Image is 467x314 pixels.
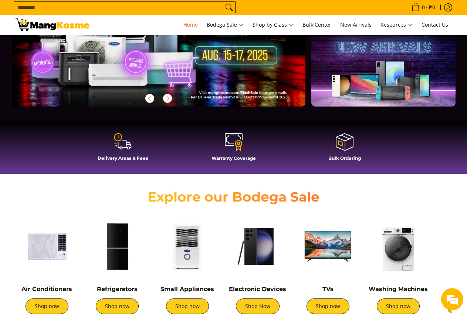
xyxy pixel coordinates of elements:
span: Contact Us [422,21,448,28]
a: Refrigerators [97,286,138,293]
img: Washing Machines [367,215,430,278]
a: Shop now [26,298,68,314]
h4: Bulk Ordering [293,155,396,161]
button: Search [223,2,235,13]
span: 0 [421,5,426,10]
a: Shop Now [236,298,280,314]
span: Bodega Sale [207,20,244,30]
a: Shop by Class [249,15,297,35]
a: New Arrivals [336,15,375,35]
a: Small Appliances [160,286,214,293]
a: Bulk Center [299,15,335,35]
img: TVs [297,215,359,278]
span: New Arrivals [340,21,372,28]
a: Shop now [307,298,349,314]
span: Resources [380,20,413,30]
a: Air Conditioners [21,286,72,293]
h2: Explore our Bodega Sale [126,189,341,205]
img: Air Conditioners [16,215,78,278]
span: Home [183,21,198,28]
span: • [409,3,437,11]
a: Washing Machines [369,286,428,293]
a: Contact Us [418,15,452,35]
a: Bodega Sale [203,15,247,35]
nav: Main Menu [97,15,452,35]
a: Shop now [166,298,209,314]
a: Resources [377,15,416,35]
a: Electronic Devices [229,286,286,293]
a: TVs [322,286,334,293]
a: Delivery Areas & Fees [71,132,175,166]
span: Shop by Class [253,20,294,30]
button: Next [159,90,176,107]
span: Bulk Center [302,21,331,28]
a: Shop now [377,298,420,314]
h4: Delivery Areas & Fees [71,155,175,161]
a: Shop now [96,298,139,314]
img: Small Appliances [156,215,219,278]
h4: Warranty Coverage [182,155,285,161]
a: Bulk Ordering [293,132,396,166]
a: Home [180,15,202,35]
img: Mang Kosme: Your Home Appliances Warehouse Sale Partner! [16,18,89,31]
a: Warranty Coverage [182,132,285,166]
img: Refrigerators [86,215,149,278]
button: Previous [142,90,158,107]
img: Electronic Devices [226,215,289,278]
span: ₱0 [428,5,436,10]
